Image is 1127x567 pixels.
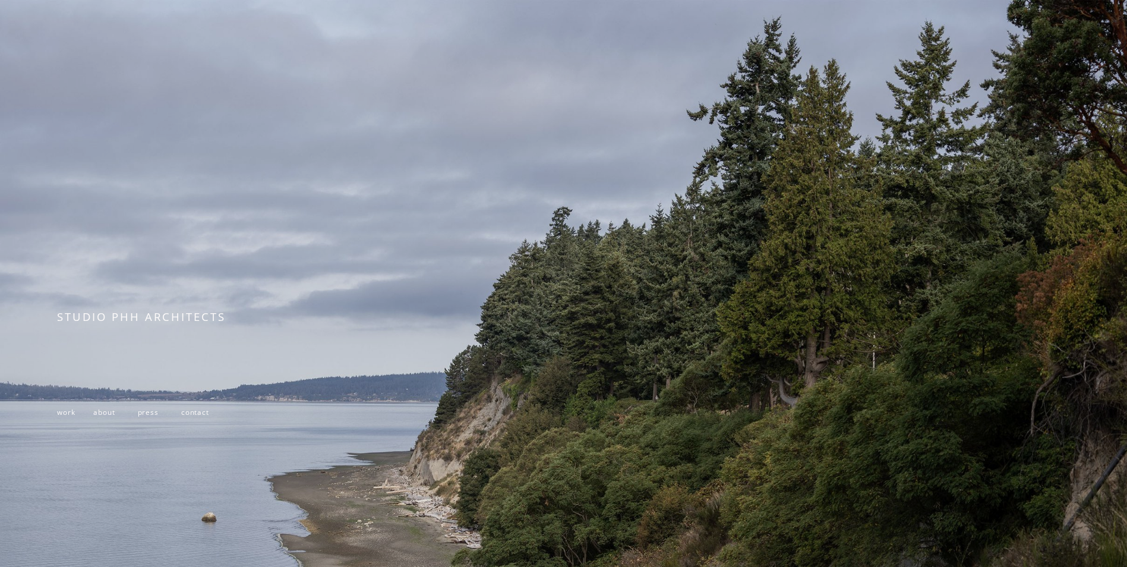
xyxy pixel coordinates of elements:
span: STUDIO PHH ARCHITECTS [57,309,225,324]
a: about [93,407,115,417]
a: work [57,407,75,417]
a: press [138,407,159,417]
a: contact [181,407,209,417]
